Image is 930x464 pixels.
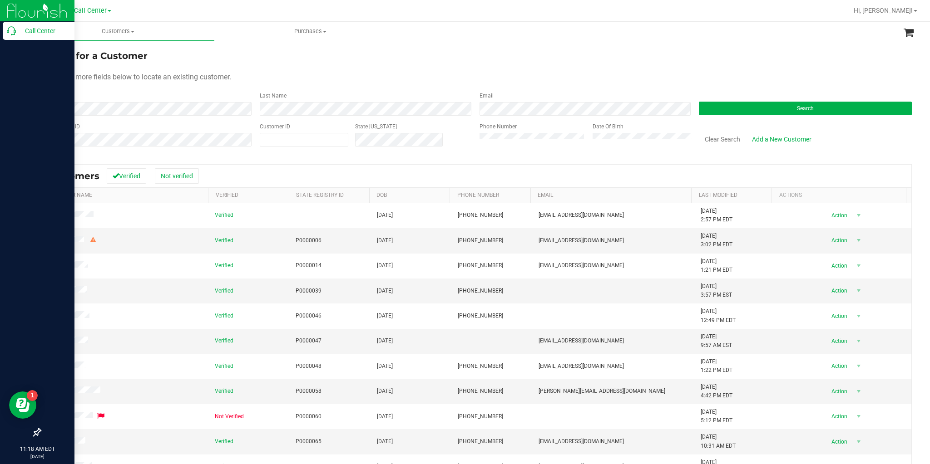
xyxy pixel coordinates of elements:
[458,437,503,446] span: [PHONE_NUMBER]
[215,412,244,421] span: Not Verified
[40,50,148,61] span: Search for a Customer
[377,236,393,245] span: [DATE]
[215,236,233,245] span: Verified
[74,7,107,15] span: Call Center
[260,92,287,100] label: Last Name
[480,92,494,100] label: Email
[539,261,624,270] span: [EMAIL_ADDRESS][DOMAIN_NAME]
[823,209,853,222] span: Action
[458,211,503,220] span: [PHONE_NUMBER]
[296,437,322,446] span: P0000065
[27,390,38,401] iframe: Resource center unread badge
[22,27,214,35] span: Customers
[7,26,16,35] inline-svg: Call Center
[538,192,553,198] a: Email
[4,453,70,460] p: [DATE]
[458,261,503,270] span: [PHONE_NUMBER]
[9,391,36,419] iframe: Resource center
[458,362,503,371] span: [PHONE_NUMBER]
[853,259,864,272] span: select
[539,211,624,220] span: [EMAIL_ADDRESS][DOMAIN_NAME]
[377,337,393,345] span: [DATE]
[823,410,853,423] span: Action
[377,312,393,320] span: [DATE]
[215,287,233,295] span: Verified
[215,261,233,270] span: Verified
[214,22,407,41] a: Purchases
[260,122,290,131] label: Customer ID
[854,7,913,14] span: Hi, [PERSON_NAME]!
[155,168,199,184] button: Not verified
[215,211,233,220] span: Verified
[853,335,864,347] span: select
[458,387,503,396] span: [PHONE_NUMBER]
[853,435,864,448] span: select
[4,445,70,453] p: 11:18 AM EDT
[215,387,233,396] span: Verified
[823,284,853,297] span: Action
[296,236,322,245] span: P0000006
[458,412,503,421] span: [PHONE_NUMBER]
[701,282,732,299] span: [DATE] 3:57 PM EST
[296,337,322,345] span: P0000047
[377,362,393,371] span: [DATE]
[701,232,732,249] span: [DATE] 3:02 PM EDT
[699,132,746,147] button: Clear Search
[701,408,732,425] span: [DATE] 5:12 PM EDT
[89,236,97,244] div: Warning - Level 2
[823,360,853,372] span: Action
[458,287,503,295] span: [PHONE_NUMBER]
[296,192,344,198] a: State Registry Id
[458,236,503,245] span: [PHONE_NUMBER]
[296,387,322,396] span: P0000058
[699,192,737,198] a: Last Modified
[853,284,864,297] span: select
[377,261,393,270] span: [DATE]
[22,22,214,41] a: Customers
[296,412,322,421] span: P0000060
[355,122,397,131] label: State [US_STATE]
[480,122,517,131] label: Phone Number
[539,362,624,371] span: [EMAIL_ADDRESS][DOMAIN_NAME]
[701,207,732,224] span: [DATE] 2:57 PM EDT
[296,362,322,371] span: P0000048
[377,287,393,295] span: [DATE]
[853,360,864,372] span: select
[779,192,903,198] div: Actions
[296,287,322,295] span: P0000039
[16,25,70,36] p: Call Center
[699,102,912,115] button: Search
[853,310,864,322] span: select
[701,332,732,350] span: [DATE] 9:57 AM EST
[40,73,231,81] span: Use one or more fields below to locate an existing customer.
[96,412,106,420] div: Flagged for deletion
[215,312,233,320] span: Verified
[701,383,732,400] span: [DATE] 4:42 PM EDT
[539,337,624,345] span: [EMAIL_ADDRESS][DOMAIN_NAME]
[107,168,146,184] button: Verified
[823,435,853,448] span: Action
[853,410,864,423] span: select
[376,192,387,198] a: DOB
[377,387,393,396] span: [DATE]
[539,437,624,446] span: [EMAIL_ADDRESS][DOMAIN_NAME]
[296,312,322,320] span: P0000046
[215,27,406,35] span: Purchases
[823,385,853,398] span: Action
[377,437,393,446] span: [DATE]
[457,192,499,198] a: Phone Number
[823,335,853,347] span: Action
[701,307,736,324] span: [DATE] 12:49 PM EDT
[215,437,233,446] span: Verified
[853,234,864,247] span: select
[539,236,624,245] span: [EMAIL_ADDRESS][DOMAIN_NAME]
[853,209,864,222] span: select
[216,192,238,198] a: Verified
[296,261,322,270] span: P0000014
[701,433,736,450] span: [DATE] 10:31 AM EDT
[823,259,853,272] span: Action
[458,312,503,320] span: [PHONE_NUMBER]
[539,387,665,396] span: [PERSON_NAME][EMAIL_ADDRESS][DOMAIN_NAME]
[377,211,393,220] span: [DATE]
